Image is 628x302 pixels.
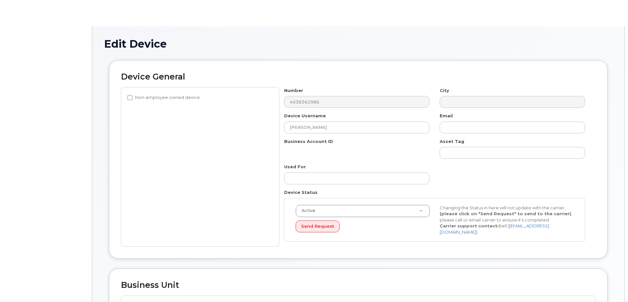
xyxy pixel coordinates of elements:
input: Non-employee owned device [127,95,133,100]
div: Changing the Status in here will not update with the carrier, , please call or email carrier to e... [435,205,579,235]
label: Business Account ID [284,138,333,145]
a: Active [296,205,429,217]
label: Used For [284,164,306,170]
span: Active [298,208,315,214]
h2: Device General [121,72,596,81]
label: Device Status [284,189,318,196]
label: Number [284,87,303,94]
strong: (please click on "Send Request" to send to the carrier) [440,211,571,216]
label: Asset Tag [440,138,464,145]
label: Device Username [284,113,326,119]
a: [EMAIL_ADDRESS][DOMAIN_NAME] [440,223,549,235]
h2: Business Unit [121,281,596,290]
label: Email [440,113,453,119]
h1: Edit Device [104,38,613,50]
strong: Carrier support contact: [440,223,499,228]
label: Non-employee owned device [127,94,200,102]
label: City [440,87,449,94]
button: Send Request [296,221,340,233]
